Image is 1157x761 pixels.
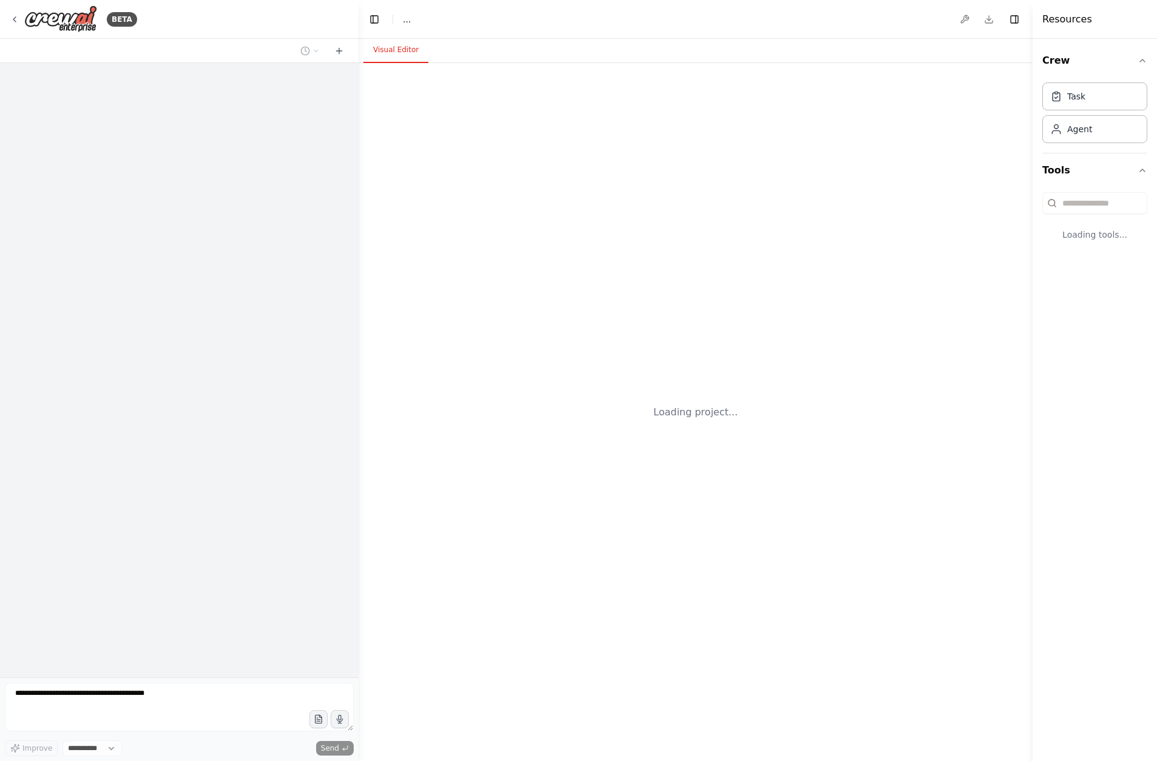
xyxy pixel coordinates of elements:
[321,743,339,753] span: Send
[295,44,325,58] button: Switch to previous chat
[363,38,428,63] button: Visual Editor
[403,13,411,25] nav: breadcrumb
[1042,12,1092,27] h4: Resources
[1042,44,1147,78] button: Crew
[653,405,738,420] div: Loading project...
[316,741,354,756] button: Send
[1067,123,1092,135] div: Agent
[1042,153,1147,187] button: Tools
[107,12,137,27] div: BETA
[24,5,97,33] img: Logo
[1042,187,1147,260] div: Tools
[5,740,58,756] button: Improve
[22,743,52,753] span: Improve
[403,13,411,25] span: ...
[309,710,328,728] button: Upload files
[1006,11,1023,28] button: Hide right sidebar
[331,710,349,728] button: Click to speak your automation idea
[329,44,349,58] button: Start a new chat
[366,11,383,28] button: Hide left sidebar
[1067,90,1085,102] div: Task
[1042,78,1147,153] div: Crew
[1042,219,1147,250] div: Loading tools...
